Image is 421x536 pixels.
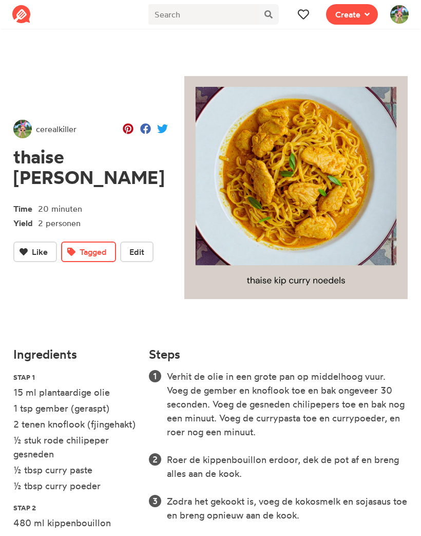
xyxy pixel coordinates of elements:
[129,246,144,258] span: Edit
[32,246,48,258] span: Like
[13,347,137,361] h4: Ingredients
[61,242,116,262] button: Tagged
[13,120,76,138] a: cerealkiller
[38,204,82,214] span: 20 minuten
[335,8,360,21] span: Create
[13,215,38,229] span: Yield
[13,500,137,516] li: stap 2
[120,242,154,262] button: Edit
[13,516,137,532] li: 480 ml kippenbouillon
[38,218,81,228] span: 2 personen
[13,385,137,401] li: 15 ml plantaardige olie
[12,5,31,24] img: Reciplate
[80,246,107,258] span: Tagged
[13,369,137,385] li: stap 1
[13,479,137,495] li: ½ tbsp curry poeder
[326,4,378,25] button: Create
[13,463,137,479] li: ½ tbsp curry paste
[13,417,137,433] li: 2 tenen knoflook (fjingehakt)
[167,494,408,522] li: Zodra het gekookt is, voeg de kokosmelk en sojasaus toe en breng opnieuw aan de kook.
[13,433,137,463] li: ½ stuk rode chilipeper gesneden
[13,146,168,188] h1: thaise [PERSON_NAME]
[184,76,408,300] img: Recipe of thaise kip curry noedels by cerealkiller
[13,120,32,138] img: User's avatar
[13,242,57,262] button: Like
[13,401,137,417] li: 1 tsp gember (geraspt)
[167,453,408,480] li: Roer de kippenbouillon erdoor, dek de pot af en breng alles aan de kook.
[148,4,258,25] input: Search
[149,347,180,361] h4: Steps
[36,123,76,135] span: cerealkiller
[167,369,408,439] li: Verhit de olie in een grote pan op middelhoog vuur. Voeg de gember en knoflook toe en bak ongevee...
[13,200,38,215] span: Time
[390,5,409,24] img: User's avatar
